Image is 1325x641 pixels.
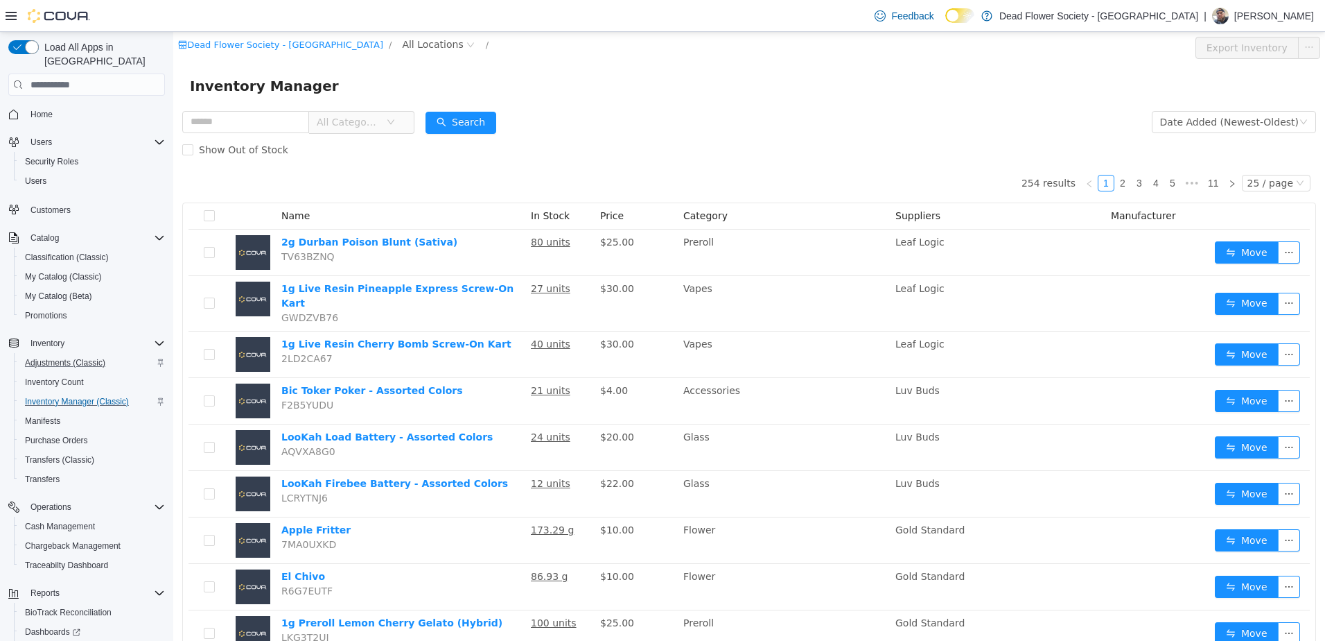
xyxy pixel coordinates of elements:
[25,607,112,618] span: BioTrack Reconciliation
[19,432,165,449] span: Purchase Orders
[19,471,165,488] span: Transfers
[427,353,455,364] span: $4.00
[358,205,397,216] u: 80 units
[108,600,156,611] span: LKG3T2UJ
[3,497,170,517] button: Operations
[25,499,165,515] span: Operations
[504,300,717,346] td: Vapes
[108,461,155,472] span: LCRYTNJ6
[19,374,165,391] span: Inventory Count
[1105,544,1127,566] button: icon: ellipsis
[25,435,88,446] span: Purchase Orders
[3,199,170,219] button: Customers
[62,491,97,526] img: Apple Fritter placeholder
[20,112,121,123] span: Show Out of Stock
[504,532,717,579] td: Flower
[722,178,767,189] span: Suppliers
[358,493,401,504] u: 173.29 g
[108,178,137,189] span: Name
[25,377,84,388] span: Inventory Count
[19,249,165,266] span: Classification (Classic)
[1105,358,1127,380] button: icon: ellipsis
[39,40,165,68] span: Load All Apps in [GEOGRAPHIC_DATA]
[25,396,129,407] span: Inventory Manager (Classic)
[941,143,958,160] li: 2
[108,507,163,518] span: 7MA0UXKD
[25,521,95,532] span: Cash Management
[25,105,165,123] span: Home
[358,400,397,411] u: 24 units
[14,152,170,171] button: Security Roles
[1042,497,1105,520] button: icon: swapMove
[108,307,338,318] a: 1g Live Resin Cherry Bomb Screw-On Kart
[908,143,924,160] li: Previous Page
[1204,8,1206,24] p: |
[19,288,165,305] span: My Catalog (Beta)
[1125,5,1147,27] button: icon: ellipsis
[427,493,461,504] span: $10.00
[14,248,170,267] button: Classification (Classic)
[108,414,162,425] span: AQVXA8G0
[14,450,170,470] button: Transfers (Classic)
[945,8,974,23] input: Dark Mode
[108,321,159,332] span: 2LD2CA67
[108,554,159,565] span: R6G7EUTF
[1055,148,1063,156] i: icon: right
[14,373,170,392] button: Inventory Count
[427,307,461,318] span: $30.00
[25,335,70,352] button: Inventory
[19,288,98,305] a: My Catalog (Beta)
[25,335,165,352] span: Inventory
[427,539,461,550] span: $10.00
[108,586,329,597] a: 1g Preroll Lemon Cherry Gelato (Hybrid)
[62,352,97,386] img: Bic Toker Poker - Assorted Colors placeholder
[19,452,100,468] a: Transfers (Classic)
[30,109,53,120] span: Home
[358,251,397,262] u: 27 units
[108,205,284,216] a: 2g Durban Poison Blunt (Sativa)
[19,538,165,554] span: Chargeback Management
[19,518,100,535] a: Cash Management
[30,137,52,148] span: Users
[925,144,940,159] a: 1
[504,579,717,625] td: Preroll
[19,452,165,468] span: Transfers (Classic)
[1030,144,1050,159] a: 11
[510,178,554,189] span: Category
[25,454,94,465] span: Transfers (Classic)
[3,133,170,152] button: Users
[14,171,170,191] button: Users
[958,143,974,160] li: 3
[108,446,335,457] a: LooKah Firebee Battery - Assorted Colors
[62,203,97,238] img: 2g Durban Poison Blunt (Sativa) placeholder
[358,353,397,364] u: 21 units
[504,244,717,300] td: Vapes
[722,446,766,457] span: Luv Buds
[14,411,170,431] button: Manifests
[358,539,394,550] u: 86.93 g
[14,392,170,411] button: Inventory Manager (Classic)
[62,250,97,284] img: 1g Live Resin Pineapple Express Screw-On Kart placeholder
[427,178,450,189] span: Price
[19,354,111,371] a: Adjustments (Classic)
[19,624,86,640] a: Dashboards
[25,200,165,218] span: Customers
[1105,590,1127,613] button: icon: ellipsis
[942,144,957,159] a: 2
[504,198,717,244] td: Preroll
[938,178,1003,189] span: Manufacturer
[722,493,791,504] span: Gold Standard
[17,43,174,65] span: Inventory Manager
[1105,497,1127,520] button: icon: ellipsis
[427,586,461,597] span: $25.00
[999,8,1198,24] p: Dead Flower Society - [GEOGRAPHIC_DATA]
[974,143,991,160] li: 4
[722,539,791,550] span: Gold Standard
[19,393,165,410] span: Inventory Manager (Classic)
[427,205,461,216] span: $25.00
[30,338,64,349] span: Inventory
[1030,143,1051,160] li: 11
[1042,404,1105,427] button: icon: swapMove
[19,518,165,535] span: Cash Management
[891,9,933,23] span: Feedback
